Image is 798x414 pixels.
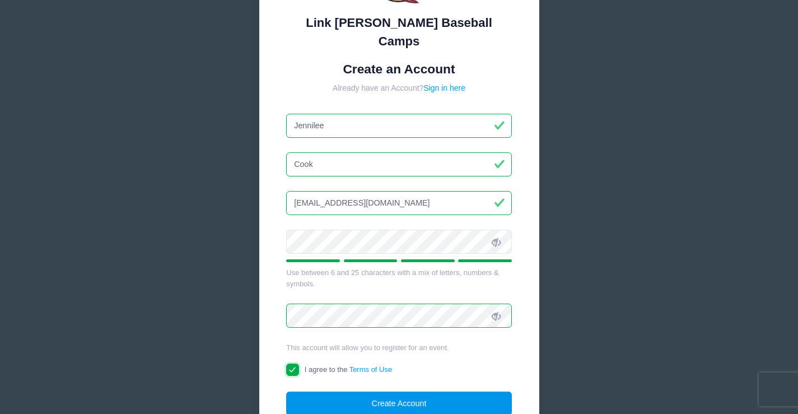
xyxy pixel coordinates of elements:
input: Email [286,191,512,215]
div: This account will allow you to register for an event. [286,342,512,353]
div: Use between 6 and 25 characters with a mix of letters, numbers & symbols. [286,267,512,289]
input: First Name [286,114,512,138]
a: Terms of Use [349,365,393,374]
div: Already have an Account? [286,82,512,94]
h1: Create an Account [286,62,512,77]
span: I agree to the [305,365,392,374]
div: Link [PERSON_NAME] Baseball Camps [286,13,512,50]
input: I agree to theTerms of Use [286,364,299,376]
a: Sign in here [423,83,465,92]
input: Last Name [286,152,512,176]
